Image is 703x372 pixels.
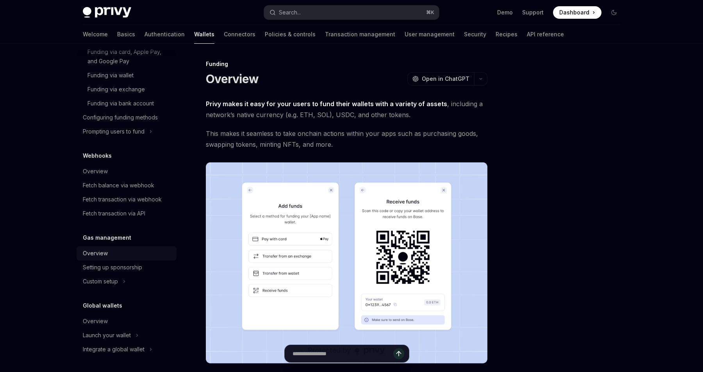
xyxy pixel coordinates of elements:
[87,71,134,80] div: Funding via wallet
[325,25,395,44] a: Transaction management
[83,181,154,190] div: Fetch balance via webhook
[77,68,177,82] a: Funding via wallet
[83,331,131,340] div: Launch your wallet
[117,25,135,44] a: Basics
[83,127,145,136] div: Prompting users to fund
[145,25,185,44] a: Authentication
[426,9,434,16] span: ⌘ K
[77,82,177,96] a: Funding via exchange
[83,317,108,326] div: Overview
[393,348,404,359] button: Send message
[77,314,177,328] a: Overview
[83,233,131,242] h5: Gas management
[206,128,487,150] span: This makes it seamless to take onchain actions within your apps such as purchasing goods, swappin...
[77,110,177,125] a: Configuring funding methods
[265,25,316,44] a: Policies & controls
[83,249,108,258] div: Overview
[522,9,544,16] a: Support
[77,246,177,260] a: Overview
[77,164,177,178] a: Overview
[496,25,517,44] a: Recipes
[83,301,122,310] h5: Global wallets
[83,167,108,176] div: Overview
[464,25,486,44] a: Security
[405,25,455,44] a: User management
[206,98,487,120] span: , including a network’s native currency (e.g. ETH, SOL), USDC, and other tokens.
[407,72,474,85] button: Open in ChatGPT
[553,6,601,19] a: Dashboard
[83,263,142,272] div: Setting up sponsorship
[83,113,158,122] div: Configuring funding methods
[559,9,589,16] span: Dashboard
[608,6,620,19] button: Toggle dark mode
[87,47,172,66] div: Funding via card, Apple Pay, and Google Pay
[224,25,255,44] a: Connectors
[83,151,112,160] h5: Webhooks
[279,8,301,17] div: Search...
[77,206,177,221] a: Fetch transaction via API
[527,25,564,44] a: API reference
[83,25,108,44] a: Welcome
[77,260,177,274] a: Setting up sponsorship
[264,5,439,20] button: Search...⌘K
[206,162,487,363] img: images/Funding.png
[83,195,162,204] div: Fetch transaction via webhook
[422,75,469,83] span: Open in ChatGPT
[83,7,131,18] img: dark logo
[83,209,145,218] div: Fetch transaction via API
[77,192,177,206] a: Fetch transaction via webhook
[83,277,118,286] div: Custom setup
[77,96,177,110] a: Funding via bank account
[497,9,513,16] a: Demo
[194,25,214,44] a: Wallets
[77,45,177,68] a: Funding via card, Apple Pay, and Google Pay
[87,99,154,108] div: Funding via bank account
[77,178,177,192] a: Fetch balance via webhook
[206,72,259,86] h1: Overview
[83,345,145,354] div: Integrate a global wallet
[206,60,487,68] div: Funding
[206,100,447,108] strong: Privy makes it easy for your users to fund their wallets with a variety of assets
[87,85,145,94] div: Funding via exchange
